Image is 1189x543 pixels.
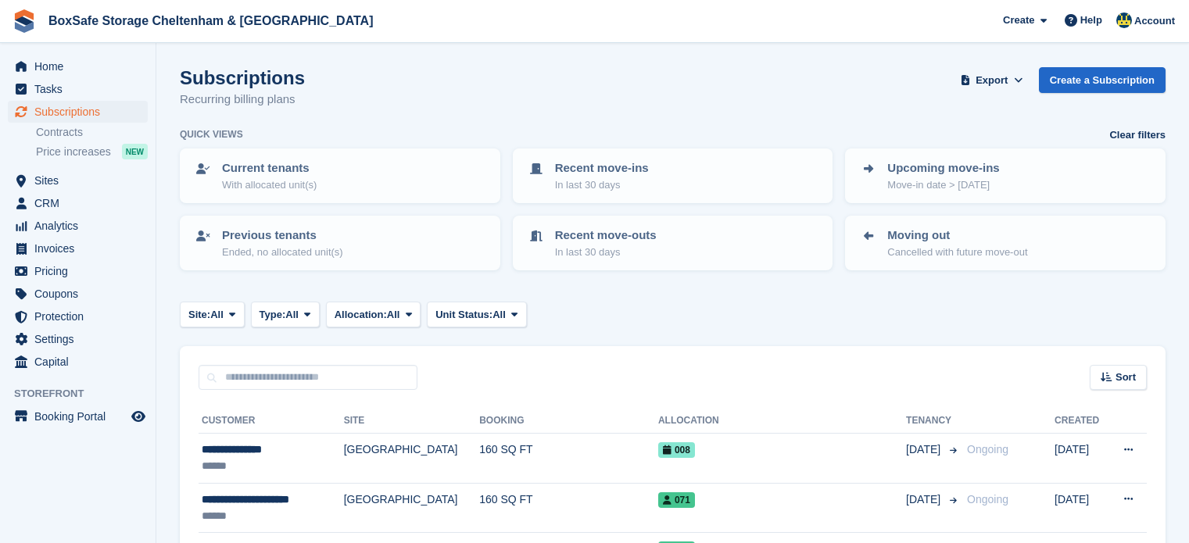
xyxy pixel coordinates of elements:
a: Clear filters [1109,127,1166,143]
span: Type: [260,307,286,323]
span: 071 [658,492,695,508]
span: Invoices [34,238,128,259]
th: Site [344,409,479,434]
a: menu [8,328,148,350]
a: menu [8,170,148,191]
a: menu [8,305,148,327]
span: Capital [34,351,128,373]
span: Ongoing [967,443,1008,455]
div: NEW [122,144,148,159]
p: Moving out [887,227,1027,245]
p: Cancelled with future move-out [887,245,1027,260]
a: Previous tenants Ended, no allocated unit(s) [181,217,499,269]
a: Current tenants With allocated unit(s) [181,150,499,202]
span: Home [34,55,128,77]
button: Site: All [180,302,245,327]
p: In last 30 days [555,245,657,260]
span: Storefront [14,386,156,402]
span: Help [1080,13,1102,28]
span: All [492,307,506,323]
span: [DATE] [906,491,944,508]
span: Site: [188,307,210,323]
a: menu [8,405,148,427]
td: [DATE] [1055,434,1108,484]
span: Sort [1116,370,1136,385]
span: Tasks [34,78,128,100]
img: stora-icon-8386f47178a22dfd0bd8f6a31ec36ba5ce8667c1dd55bd0f319d3a0aa187defe.svg [13,9,36,33]
span: Price increases [36,145,111,159]
a: Preview store [129,407,148,426]
span: Export [976,73,1008,88]
span: Account [1134,13,1175,29]
span: Sites [34,170,128,191]
th: Allocation [658,409,906,434]
a: menu [8,78,148,100]
h1: Subscriptions [180,67,305,88]
a: menu [8,55,148,77]
td: 160 SQ FT [479,434,658,484]
p: With allocated unit(s) [222,177,317,193]
td: 160 SQ FT [479,483,658,533]
span: [DATE] [906,441,944,458]
span: All [387,307,400,323]
span: Ongoing [967,493,1008,505]
p: Previous tenants [222,227,343,245]
span: Protection [34,305,128,327]
h6: Quick views [180,127,243,141]
button: Export [958,67,1026,93]
button: Unit Status: All [427,302,526,327]
p: Ended, no allocated unit(s) [222,245,343,260]
button: Type: All [251,302,320,327]
span: Coupons [34,283,128,305]
th: Booking [479,409,658,434]
img: Kim Virabi [1116,13,1132,28]
a: Create a Subscription [1039,67,1166,93]
p: Current tenants [222,159,317,177]
p: Move-in date > [DATE] [887,177,999,193]
p: Upcoming move-ins [887,159,999,177]
span: Create [1003,13,1034,28]
a: menu [8,215,148,237]
th: Tenancy [906,409,961,434]
a: menu [8,260,148,282]
a: menu [8,238,148,259]
a: BoxSafe Storage Cheltenham & [GEOGRAPHIC_DATA] [42,8,379,34]
a: Recent move-ins In last 30 days [514,150,832,202]
p: Recent move-outs [555,227,657,245]
span: Booking Portal [34,405,128,427]
span: 008 [658,442,695,458]
a: menu [8,101,148,123]
p: In last 30 days [555,177,649,193]
td: [GEOGRAPHIC_DATA] [344,434,479,484]
p: Recent move-ins [555,159,649,177]
span: Pricing [34,260,128,282]
span: Unit Status: [435,307,492,323]
span: All [285,307,299,323]
td: [GEOGRAPHIC_DATA] [344,483,479,533]
td: [DATE] [1055,483,1108,533]
a: menu [8,351,148,373]
a: menu [8,192,148,214]
a: Price increases NEW [36,143,148,160]
p: Recurring billing plans [180,91,305,109]
button: Allocation: All [326,302,421,327]
span: Subscriptions [34,101,128,123]
a: Moving out Cancelled with future move-out [847,217,1164,269]
span: All [210,307,224,323]
span: Allocation: [335,307,387,323]
th: Created [1055,409,1108,434]
a: Upcoming move-ins Move-in date > [DATE] [847,150,1164,202]
a: menu [8,283,148,305]
span: CRM [34,192,128,214]
span: Settings [34,328,128,350]
a: Recent move-outs In last 30 days [514,217,832,269]
th: Customer [199,409,344,434]
span: Analytics [34,215,128,237]
a: Contracts [36,125,148,140]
